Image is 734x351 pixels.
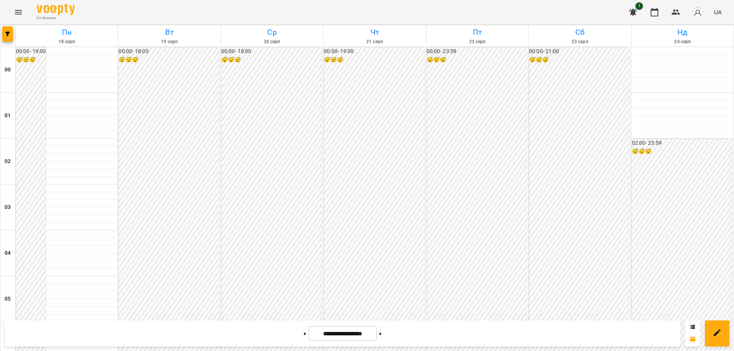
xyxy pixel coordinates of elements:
h6: 😴😴😴 [427,56,527,64]
h6: Нд [633,26,732,38]
h6: 21 серп [325,38,424,45]
button: UA [711,5,725,19]
img: Voopty Logo [37,4,75,15]
span: For Business [37,16,75,21]
h6: 02 [5,157,11,166]
h6: 22 серп [427,38,527,45]
h6: Вт [119,26,219,38]
h6: 😴😴😴 [529,56,629,64]
h6: 18 серп [17,38,117,45]
h6: 23 серп [530,38,630,45]
h6: 01 [5,112,11,120]
h6: Ср [222,26,322,38]
h6: 00:00 - 23:59 [427,47,527,56]
h6: 00:00 - 18:00 [119,47,219,56]
span: UA [714,8,722,16]
h6: 00:00 - 19:00 [324,47,424,56]
h6: Пт [427,26,527,38]
h6: 😴😴😴 [119,56,219,64]
h6: Сб [530,26,630,38]
h6: 😴😴😴 [221,56,322,64]
h6: Пн [17,26,117,38]
h6: 😴😴😴 [324,56,424,64]
h6: 00:00 - 19:00 [16,47,46,56]
button: Menu [9,3,28,21]
h6: 😴😴😴 [16,56,46,64]
h6: 05 [5,295,11,303]
h6: 😴😴😴 [632,147,732,156]
h6: 04 [5,249,11,257]
h6: 00:00 - 18:00 [221,47,322,56]
h6: 00:00 - 21:00 [529,47,629,56]
h6: 19 серп [119,38,219,45]
h6: 00 [5,66,11,74]
h6: 02:00 - 23:59 [632,139,732,147]
h6: 20 серп [222,38,322,45]
span: 1 [635,2,643,10]
h6: Чт [325,26,424,38]
img: avatar_s.png [692,7,703,18]
h6: 03 [5,203,11,212]
h6: 24 серп [633,38,732,45]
